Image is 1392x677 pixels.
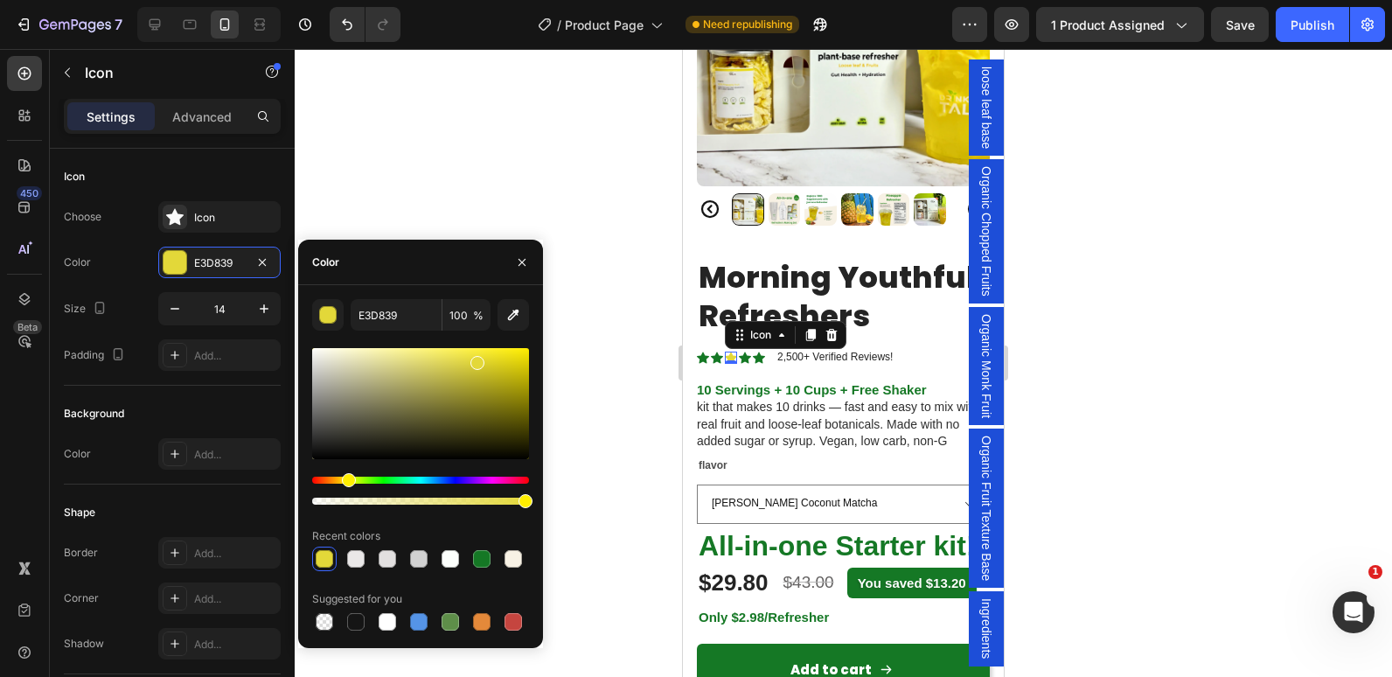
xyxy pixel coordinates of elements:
[312,477,529,484] div: Hue
[64,255,91,270] div: Color
[194,348,276,364] div: Add...
[703,17,792,32] span: Need republishing
[64,505,95,520] div: Shape
[194,210,276,226] div: Icon
[13,320,42,334] div: Beta
[115,14,122,35] p: 7
[1036,7,1204,42] button: 1 product assigned
[330,7,400,42] div: Undo/Redo
[312,255,339,270] div: Color
[1051,16,1165,34] span: 1 product assigned
[194,447,276,463] div: Add...
[194,637,276,653] div: Add...
[1333,591,1375,633] iframe: Intercom live chat
[473,308,484,324] span: %
[64,446,91,462] div: Color
[64,169,85,185] div: Icon
[1211,7,1269,42] button: Save
[85,62,233,83] p: Icon
[64,297,110,321] div: Size
[64,636,104,652] div: Shadow
[172,108,232,126] p: Advanced
[351,299,442,331] input: Eg: FFFFFF
[557,16,561,34] span: /
[565,16,644,34] span: Product Page
[1368,565,1382,579] span: 1
[194,255,245,271] div: E3D839
[7,7,130,42] button: 7
[1276,7,1349,42] button: Publish
[108,609,189,632] div: Add to cart
[194,546,276,562] div: Add...
[312,528,380,544] div: Recent colors
[312,591,402,607] div: Suggested for you
[64,590,99,606] div: Corner
[87,108,136,126] p: Settings
[14,595,307,646] button: Add to cart
[64,406,124,422] div: Background
[64,344,129,367] div: Padding
[1226,17,1255,32] span: Save
[683,49,1004,677] iframe: Design area
[64,209,101,225] div: Choose
[194,591,276,607] div: Add...
[64,545,98,561] div: Border
[1291,16,1334,34] div: Publish
[17,186,42,200] div: 450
